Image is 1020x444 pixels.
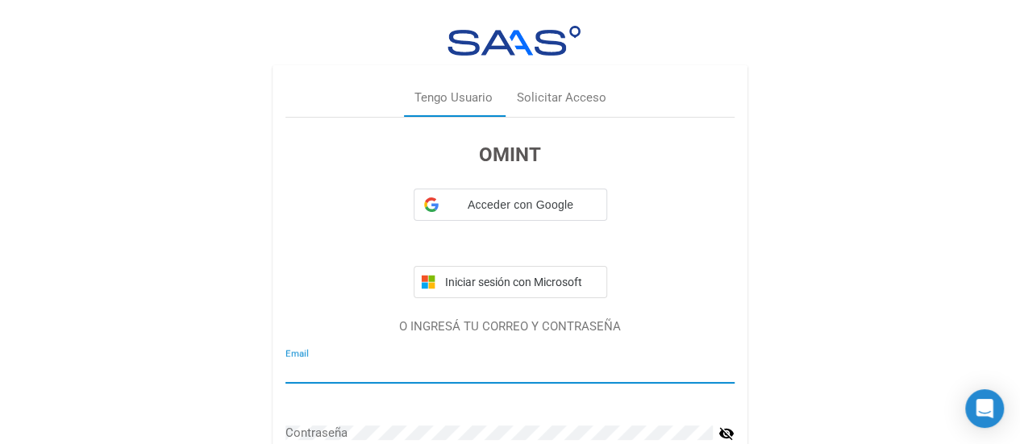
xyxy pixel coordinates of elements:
[718,424,735,443] mat-icon: visibility_off
[285,317,735,336] p: O INGRESÁ TU CORREO Y CONTRASEÑA
[414,189,607,221] div: Acceder con Google
[406,219,615,255] iframe: Botón de Acceder con Google
[414,89,493,107] div: Tengo Usuario
[965,389,1004,428] div: Open Intercom Messenger
[414,266,607,298] button: Iniciar sesión con Microsoft
[517,89,606,107] div: Solicitar Acceso
[445,197,597,214] span: Acceder con Google
[285,140,735,169] h3: OMINT
[442,276,600,288] span: Iniciar sesión con Microsoft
